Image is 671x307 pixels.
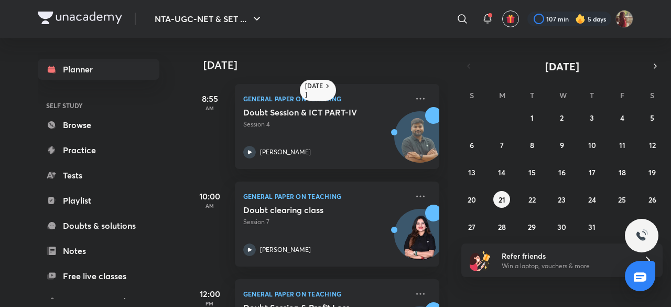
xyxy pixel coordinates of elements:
[635,229,648,242] img: ttu
[148,8,269,29] button: NTA-UGC-NET & SET ...
[619,167,626,177] abbr: July 18, 2025
[243,107,374,118] h5: Doubt Session & ICT PART-IV
[528,195,536,205] abbr: July 22, 2025
[558,167,566,177] abbr: July 16, 2025
[560,140,564,150] abbr: July 9, 2025
[463,164,480,181] button: July 13, 2025
[38,59,159,80] a: Planner
[468,195,476,205] abbr: July 20, 2025
[38,114,159,135] a: Browse
[524,136,540,153] button: July 8, 2025
[614,136,631,153] button: July 11, 2025
[305,82,323,99] h6: [DATE]
[243,190,408,203] p: General Paper on Teaching
[260,147,311,157] p: [PERSON_NAME]
[463,191,480,208] button: July 20, 2025
[506,14,515,24] img: avatar
[620,113,624,123] abbr: July 4, 2025
[614,191,631,208] button: July 25, 2025
[644,136,661,153] button: July 12, 2025
[499,195,505,205] abbr: July 21, 2025
[500,140,504,150] abbr: July 7, 2025
[554,218,570,235] button: July 30, 2025
[38,12,122,27] a: Company Logo
[558,195,566,205] abbr: July 23, 2025
[644,164,661,181] button: July 19, 2025
[644,191,661,208] button: July 26, 2025
[524,164,540,181] button: July 15, 2025
[189,288,231,300] h5: 12:00
[554,191,570,208] button: July 23, 2025
[545,59,579,73] span: [DATE]
[614,164,631,181] button: July 18, 2025
[554,109,570,126] button: July 2, 2025
[38,266,159,287] a: Free live classes
[38,240,159,261] a: Notes
[189,300,231,306] p: PM
[590,113,594,123] abbr: July 3, 2025
[498,167,505,177] abbr: July 14, 2025
[38,97,159,114] h6: SELF STUDY
[531,113,534,123] abbr: July 1, 2025
[554,136,570,153] button: July 9, 2025
[588,140,596,150] abbr: July 10, 2025
[470,140,474,150] abbr: July 6, 2025
[528,167,536,177] abbr: July 15, 2025
[498,222,506,232] abbr: July 28, 2025
[395,117,445,167] img: Avatar
[644,109,661,126] button: July 5, 2025
[588,195,596,205] abbr: July 24, 2025
[524,218,540,235] button: July 29, 2025
[463,218,480,235] button: July 27, 2025
[38,215,159,236] a: Doubts & solutions
[583,191,600,208] button: July 24, 2025
[583,109,600,126] button: July 3, 2025
[583,218,600,235] button: July 31, 2025
[524,109,540,126] button: July 1, 2025
[554,164,570,181] button: July 16, 2025
[575,14,586,24] img: streak
[650,113,654,123] abbr: July 5, 2025
[243,288,408,300] p: General Paper on Teaching
[560,113,564,123] abbr: July 2, 2025
[502,261,631,271] p: Win a laptop, vouchers & more
[588,222,596,232] abbr: July 31, 2025
[502,250,631,261] h6: Refer friends
[189,190,231,203] h5: 10:00
[502,10,519,27] button: avatar
[260,245,311,255] p: [PERSON_NAME]
[524,191,540,208] button: July 22, 2025
[618,195,626,205] abbr: July 25, 2025
[243,120,408,129] p: Session 4
[493,191,510,208] button: July 21, 2025
[583,164,600,181] button: July 17, 2025
[468,167,475,177] abbr: July 13, 2025
[470,90,474,100] abbr: Sunday
[470,250,491,271] img: referral
[499,90,505,100] abbr: Monday
[38,140,159,161] a: Practice
[620,90,624,100] abbr: Friday
[648,167,656,177] abbr: July 19, 2025
[493,164,510,181] button: July 14, 2025
[243,92,408,105] p: General Paper on Teaching
[493,136,510,153] button: July 7, 2025
[649,140,656,150] abbr: July 12, 2025
[615,10,633,28] img: Srishti Sharma
[38,190,159,211] a: Playlist
[243,217,408,227] p: Session 7
[38,165,159,186] a: Tests
[614,109,631,126] button: July 4, 2025
[189,105,231,111] p: AM
[189,92,231,105] h5: 8:55
[557,222,566,232] abbr: July 30, 2025
[648,195,656,205] abbr: July 26, 2025
[38,12,122,24] img: Company Logo
[493,218,510,235] button: July 28, 2025
[203,59,450,71] h4: [DATE]
[243,205,374,215] h5: Doubt clearing class
[530,90,534,100] abbr: Tuesday
[589,167,596,177] abbr: July 17, 2025
[530,140,534,150] abbr: July 8, 2025
[528,222,536,232] abbr: July 29, 2025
